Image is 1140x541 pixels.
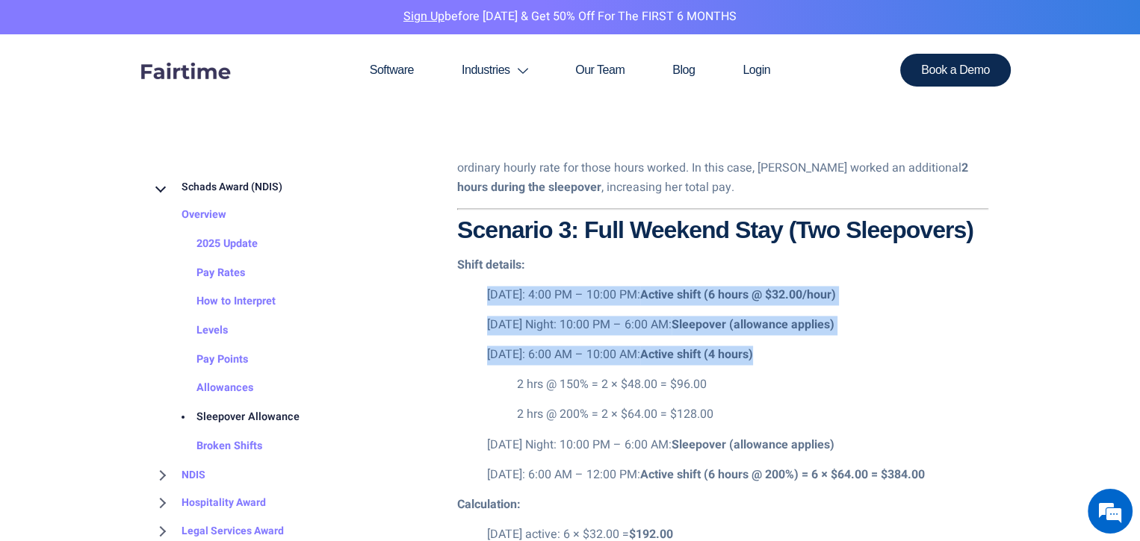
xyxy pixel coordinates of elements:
[457,140,988,197] p: When a worker is required to perform duties during a sleepover shift, they must be paid their ord...
[167,288,276,317] a: How to Interpret
[487,316,988,335] p: [DATE] Night: 10:00 PM – 6:00 AM:
[551,34,648,106] a: Our Team
[152,489,266,517] a: Hospitality Award
[346,34,438,106] a: Software
[672,316,834,334] strong: Sleepover (allowance applies)
[900,54,1011,87] a: Book a Demo
[672,435,834,453] strong: Sleepover (allowance applies)
[487,286,988,305] p: [DATE]: 4:00 PM – 10:00 PM:
[78,84,251,103] div: Chat with us now
[152,461,205,490] a: NDIS
[167,432,262,461] a: Broken Shifts
[648,34,719,106] a: Blog
[487,435,988,454] p: [DATE] Night: 10:00 PM – 6:00 AM:
[457,159,968,196] strong: 2 hours during the sleepover
[719,34,794,106] a: Login
[403,7,444,25] a: Sign Up
[152,201,226,231] a: Overview
[167,259,245,288] a: Pay Rates
[152,173,282,201] a: Schads Award (NDIS)
[517,375,988,395] p: 2 hrs @ 150% = 2 × $48.00 = $96.00
[487,345,988,365] p: [DATE]: 6:00 AM – 10:00 AM:
[921,64,990,76] span: Book a Demo
[487,465,988,484] p: [DATE]: 6:00 AM – 12:00 PM:
[640,465,925,483] strong: Active shift (6 hours @ 200%) = 6 × $64.00 = $384.00
[167,316,228,345] a: Levels
[457,216,973,243] strong: Scenario 3: Full Weekend Stay (Two Sleepovers)
[167,345,248,375] a: Pay Points
[640,286,836,304] strong: Active shift (6 hours @ $32.00/hour)
[87,170,206,321] span: We're online!
[457,495,521,513] strong: Calculation:
[167,375,253,404] a: Allowances
[245,7,281,43] div: Minimize live chat window
[167,230,258,259] a: 2025 Update
[11,7,1129,27] p: before [DATE] & Get 50% Off for the FIRST 6 MONTHS
[457,256,525,274] strong: Shift details:
[438,34,551,106] a: Industries
[167,404,300,433] a: Sleepover Allowance
[517,405,988,425] p: 2 hrs @ 200% = 2 × $64.00 = $128.00
[7,372,285,425] textarea: Type your message and hit 'Enter'
[640,345,753,363] strong: Active shift (4 hours)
